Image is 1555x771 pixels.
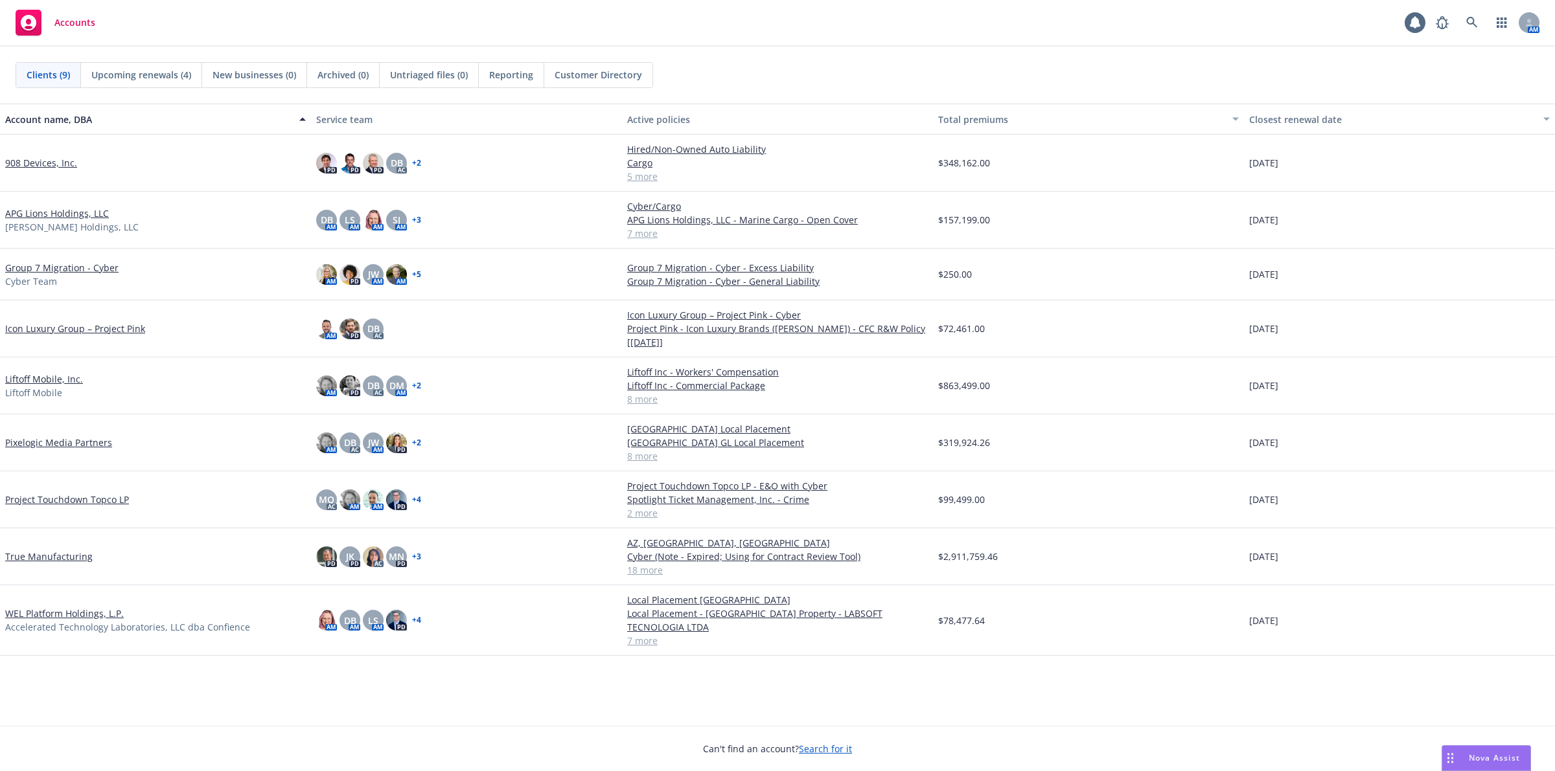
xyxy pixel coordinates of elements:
[933,104,1244,135] button: Total premiums
[627,199,928,213] a: Cyber/Cargo
[1249,436,1278,449] span: [DATE]
[412,216,421,224] a: + 3
[938,436,990,449] span: $319,924.26
[627,493,928,506] a: Spotlight Ticket Management, Inc. - Crime
[627,449,928,463] a: 8 more
[368,267,379,281] span: JW
[363,210,384,230] img: photo
[1249,267,1278,281] span: [DATE]
[555,68,642,82] span: Customer Directory
[393,213,400,227] span: SJ
[1244,104,1555,135] button: Closest renewal date
[340,318,360,339] img: photo
[10,5,100,41] a: Accounts
[938,267,972,281] span: $250.00
[363,489,384,510] img: photo
[1249,379,1278,392] span: [DATE]
[938,322,985,335] span: $72,461.00
[938,156,990,170] span: $348,162.00
[319,493,334,506] span: MQ
[389,379,404,392] span: DM
[91,68,191,82] span: Upcoming renewals (4)
[627,274,928,288] a: Group 7 Migration - Cyber - General Liability
[1442,746,1458,770] div: Drag to move
[627,213,928,227] a: APG Lions Holdings, LLC - Marine Cargo - Open Cover
[627,563,928,577] a: 18 more
[938,614,985,627] span: $78,477.64
[386,489,407,510] img: photo
[1249,614,1278,627] span: [DATE]
[368,614,378,627] span: LS
[938,213,990,227] span: $157,199.00
[344,436,356,449] span: DB
[1249,113,1536,126] div: Closest renewal date
[627,322,928,349] a: Project Pink - Icon Luxury Brands ([PERSON_NAME]) - CFC R&W Policy [[DATE]]
[938,550,998,563] span: $2,911,759.46
[5,156,77,170] a: 908 Devices, Inc.
[938,493,985,506] span: $99,499.00
[5,113,292,126] div: Account name, DBA
[321,213,333,227] span: DB
[627,156,928,170] a: Cargo
[340,489,360,510] img: photo
[5,607,124,620] a: WEL Platform Holdings, L.P.
[1489,10,1515,36] a: Switch app
[346,550,354,563] span: JK
[316,318,337,339] img: photo
[5,436,112,449] a: Pixelogic Media Partners
[340,264,360,285] img: photo
[1249,322,1278,335] span: [DATE]
[627,506,928,520] a: 2 more
[627,227,928,240] a: 7 more
[703,742,852,755] span: Can't find an account?
[412,271,421,278] a: + 5
[412,553,421,561] a: + 3
[368,436,379,449] span: JW
[5,207,109,220] a: APG Lions Holdings, LLC
[5,493,129,506] a: Project Touchdown Topco LP
[344,614,356,627] span: DB
[412,616,421,624] a: + 4
[316,113,617,126] div: Service team
[1249,213,1278,227] span: [DATE]
[340,375,360,396] img: photo
[799,743,852,755] a: Search for it
[938,113,1225,126] div: Total premiums
[311,104,622,135] button: Service team
[345,213,355,227] span: LS
[1249,156,1278,170] span: [DATE]
[627,607,928,634] a: Local Placement - [GEOGRAPHIC_DATA] Property - LABSOFT TECNOLOGIA LTDA
[363,153,384,173] img: photo
[316,610,337,631] img: photo
[1469,752,1520,763] span: Nova Assist
[213,68,296,82] span: New businesses (0)
[54,17,95,28] span: Accounts
[627,142,928,156] a: Hired/Non-Owned Auto Liability
[389,550,404,563] span: MN
[27,68,70,82] span: Clients (9)
[1249,550,1278,563] span: [DATE]
[627,365,928,379] a: Liftoff Inc - Workers' Compensation
[489,68,533,82] span: Reporting
[386,610,407,631] img: photo
[5,261,119,274] a: Group 7 Migration - Cyber
[5,372,83,386] a: Liftoff Mobile, Inc.
[363,546,384,567] img: photo
[627,479,928,493] a: Project Touchdown Topco LP - E&O with Cyber
[386,432,407,453] img: photo
[412,382,421,390] a: + 2
[627,634,928,647] a: 7 more
[316,546,337,567] img: photo
[390,68,468,82] span: Untriaged files (0)
[5,550,93,563] a: True Manufacturing
[622,104,933,135] button: Active policies
[627,379,928,392] a: Liftoff Inc - Commercial Package
[412,159,421,167] a: + 2
[627,170,928,183] a: 5 more
[391,156,403,170] span: DB
[5,386,62,399] span: Liftoff Mobile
